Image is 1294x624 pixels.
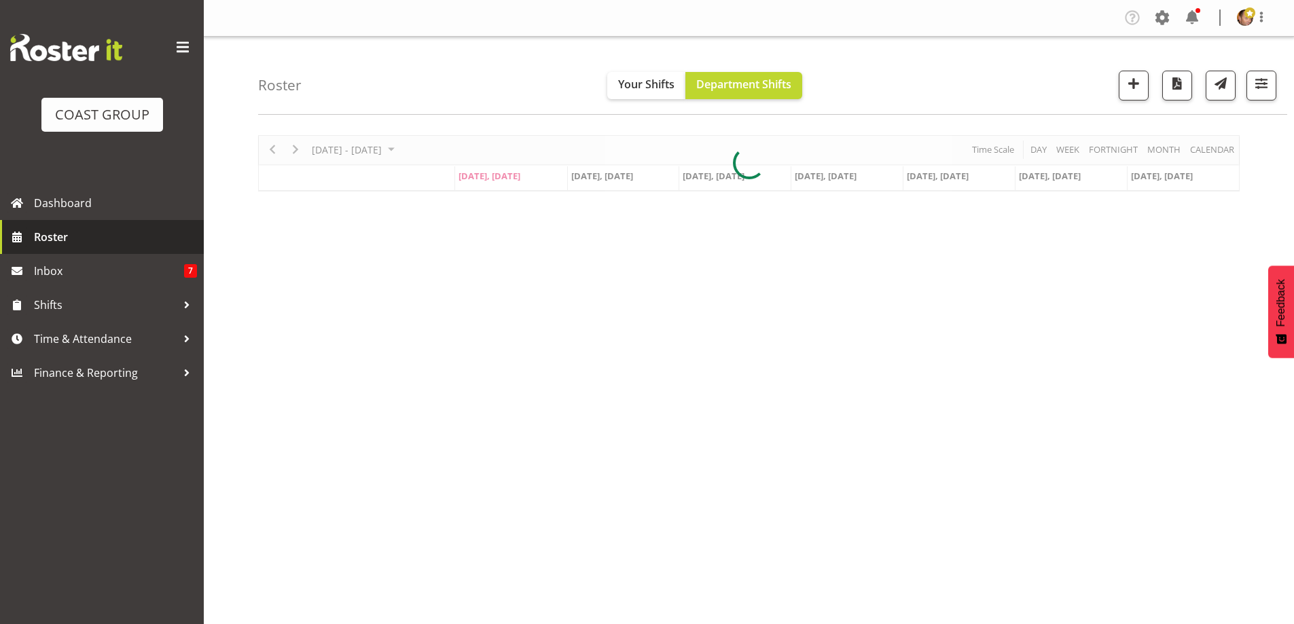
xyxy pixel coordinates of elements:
[1206,71,1236,100] button: Send a list of all shifts for the selected filtered period to all rostered employees.
[34,261,184,281] span: Inbox
[685,72,802,99] button: Department Shifts
[618,77,675,92] span: Your Shifts
[34,227,197,247] span: Roster
[55,105,149,125] div: COAST GROUP
[1119,71,1149,100] button: Add a new shift
[34,363,177,383] span: Finance & Reporting
[184,264,197,278] span: 7
[1237,10,1253,26] img: mark-phillipse6af51212f3486541d32afe5cb767b3e.png
[1268,265,1294,358] button: Feedback - Show survey
[258,77,302,93] h4: Roster
[10,34,122,61] img: Rosterit website logo
[1246,71,1276,100] button: Filter Shifts
[1275,279,1287,327] span: Feedback
[607,72,685,99] button: Your Shifts
[34,329,177,349] span: Time & Attendance
[34,295,177,315] span: Shifts
[1162,71,1192,100] button: Download a PDF of the roster according to the set date range.
[34,193,197,213] span: Dashboard
[696,77,791,92] span: Department Shifts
